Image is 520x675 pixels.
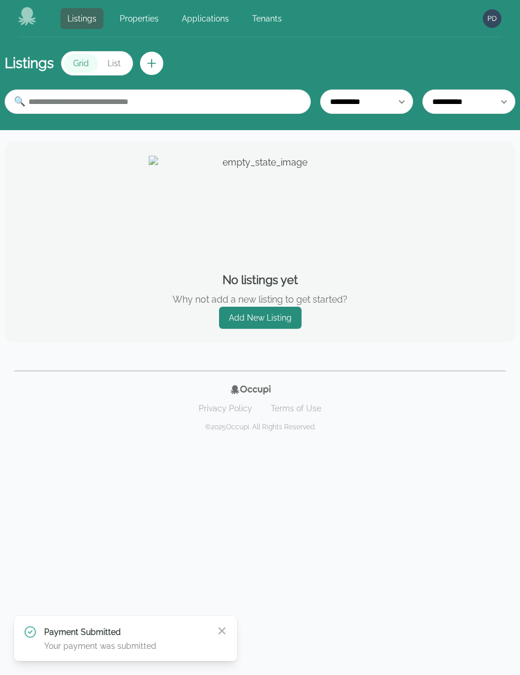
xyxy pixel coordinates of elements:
[173,293,347,307] p: Why not add a new listing to get started?
[264,399,328,418] a: Terms of Use
[223,272,298,288] h3: No listings yet
[149,156,372,267] img: empty_state_image
[64,54,98,73] button: Grid
[44,640,207,652] p: Your payment was submitted
[192,399,259,418] a: Privacy Policy
[140,52,163,75] button: Create new listing
[245,8,289,29] a: Tenants
[113,8,166,29] a: Properties
[219,307,302,329] a: Add New Listing
[44,626,207,638] p: Payment Submitted
[5,54,54,73] h1: Listings
[98,54,130,73] button: List
[175,8,236,29] a: Applications
[205,422,315,432] p: © 2025 Occupi. All Rights Reserved.
[60,8,103,29] a: Listings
